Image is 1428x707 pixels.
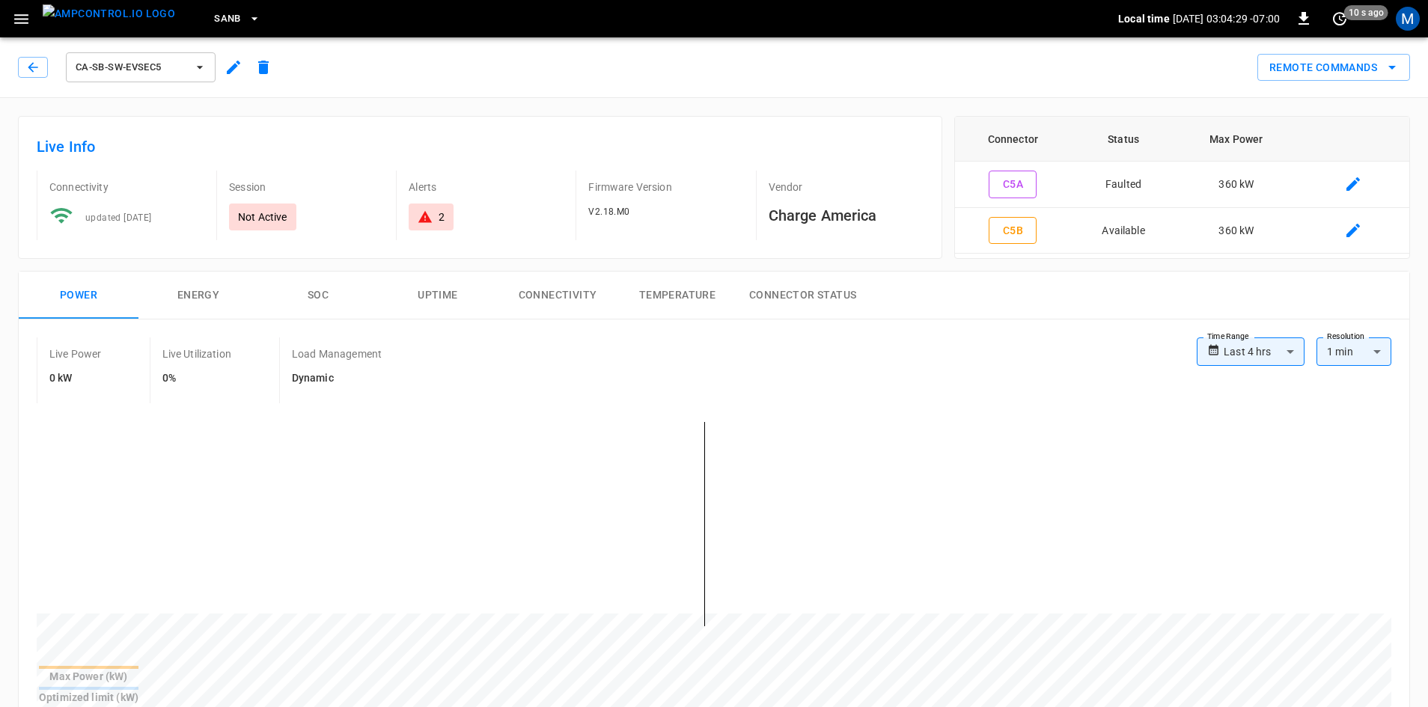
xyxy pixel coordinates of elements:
span: V2.18.M0 [588,206,629,217]
button: Power [19,272,138,319]
td: Available [1071,208,1176,254]
button: SOC [258,272,378,319]
p: Connectivity [49,180,204,195]
h6: Live Info [37,135,924,159]
p: Live Utilization [162,346,231,361]
button: SanB [208,4,266,34]
span: 10 s ago [1344,5,1388,20]
button: Uptime [378,272,498,319]
span: SanB [214,10,241,28]
th: Status [1071,117,1176,162]
td: 360 kW [1176,208,1297,254]
button: Connectivity [498,272,617,319]
button: Energy [138,272,258,319]
table: connector table [955,117,1409,254]
span: updated [DATE] [85,212,152,223]
button: Connector Status [737,272,868,319]
th: Max Power [1176,117,1297,162]
div: Last 4 hrs [1224,337,1305,366]
h6: Charge America [769,203,924,227]
td: Faulted [1071,162,1176,208]
p: Vendor [769,180,924,195]
p: Local time [1118,11,1170,26]
span: ca-sb-sw-evseC5 [76,59,186,76]
p: Live Power [49,346,102,361]
div: 1 min [1316,337,1391,366]
div: 2 [439,209,445,224]
h6: Dynamic [292,370,382,387]
h6: 0 kW [49,370,102,387]
img: ampcontrol.io logo [43,4,175,23]
button: ca-sb-sw-evseC5 [66,52,216,82]
button: Remote Commands [1257,54,1410,82]
p: Session [229,180,384,195]
p: [DATE] 03:04:29 -07:00 [1173,11,1280,26]
p: Not Active [238,209,287,224]
td: 360 kW [1176,162,1297,208]
button: C5A [989,171,1037,198]
p: Firmware Version [588,180,743,195]
button: Temperature [617,272,737,319]
p: Load Management [292,346,382,361]
h6: 0% [162,370,231,387]
th: Connector [955,117,1071,162]
label: Resolution [1327,331,1364,343]
button: set refresh interval [1328,7,1352,31]
div: remote commands options [1257,54,1410,82]
button: C5B [989,217,1037,245]
p: Alerts [409,180,564,195]
div: profile-icon [1396,7,1420,31]
label: Time Range [1207,331,1249,343]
